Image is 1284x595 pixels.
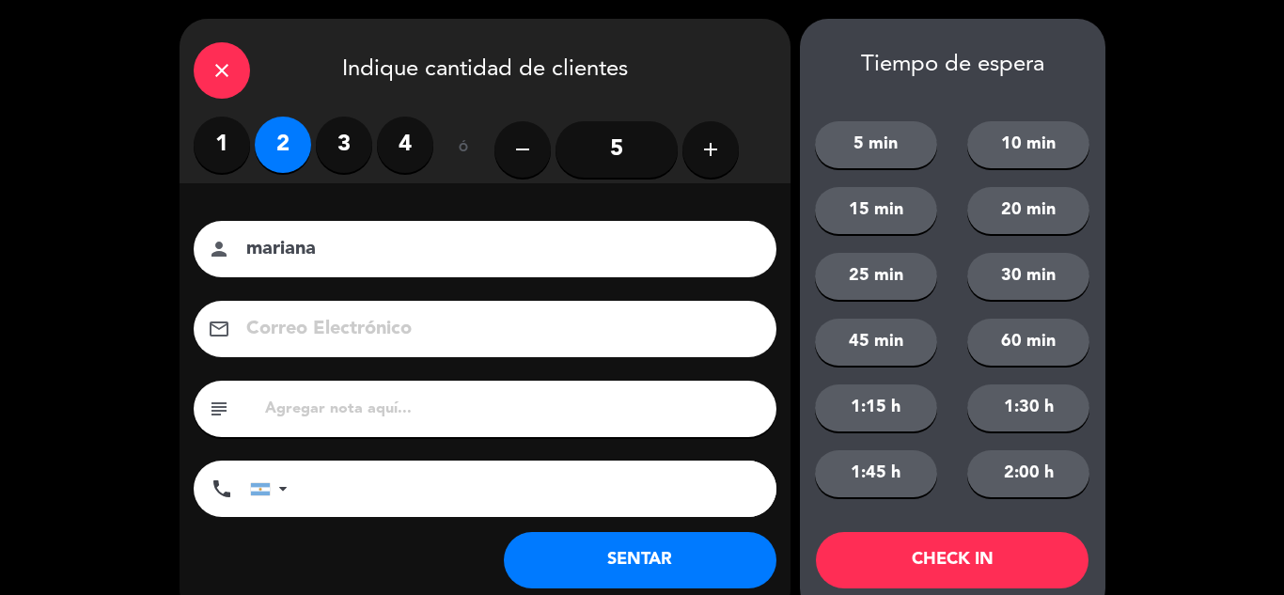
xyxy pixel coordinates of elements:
button: 20 min [967,187,1089,234]
label: 4 [377,117,433,173]
input: Correo Electrónico [244,313,752,346]
i: subject [208,398,230,420]
button: 1:45 h [815,450,937,497]
i: add [699,138,722,161]
input: Agregar nota aquí... [263,396,762,422]
button: SENTAR [504,532,776,588]
button: 2:00 h [967,450,1089,497]
button: 5 min [815,121,937,168]
button: CHECK IN [816,532,1088,588]
div: Indique cantidad de clientes [180,19,791,117]
i: close [211,59,233,82]
i: email [208,318,230,340]
button: 1:15 h [815,384,937,431]
button: 45 min [815,319,937,366]
i: person [208,238,230,260]
button: 1:30 h [967,384,1089,431]
button: 10 min [967,121,1089,168]
button: 15 min [815,187,937,234]
input: Nombre del cliente [244,233,752,266]
button: 60 min [967,319,1089,366]
i: remove [511,138,534,161]
label: 2 [255,117,311,173]
button: remove [494,121,551,178]
label: 1 [194,117,250,173]
button: add [682,121,739,178]
i: phone [211,478,233,500]
label: 3 [316,117,372,173]
div: ó [433,117,494,182]
button: 30 min [967,253,1089,300]
div: Tiempo de espera [800,52,1105,79]
button: 25 min [815,253,937,300]
div: Argentina: +54 [251,462,294,516]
